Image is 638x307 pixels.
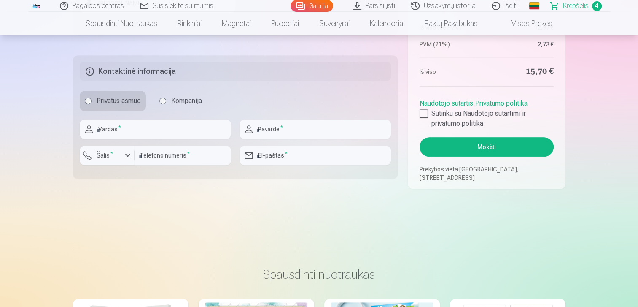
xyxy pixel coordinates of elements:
[475,99,528,107] a: Privatumo politika
[85,98,92,104] input: Privatus asmuo
[592,1,602,11] span: 4
[491,40,554,49] dd: 2,73 €
[261,12,309,35] a: Puodeliai
[360,12,415,35] a: Kalendoriai
[80,146,135,165] button: Šalis*
[75,12,167,35] a: Spausdinti nuotraukas
[420,165,553,182] p: Prekybos vieta [GEOGRAPHIC_DATA], [STREET_ADDRESS]
[93,151,116,160] label: Šalis
[80,267,559,282] h3: Spausdinti nuotraukas
[309,12,360,35] a: Suvenyrai
[415,12,488,35] a: Raktų pakabukas
[420,40,482,49] dt: PVM (21%)
[80,62,391,81] h5: Kontaktinė informacija
[420,99,473,107] a: Naudotojo sutartis
[159,98,166,104] input: Kompanija
[563,1,589,11] span: Krepšelis
[212,12,261,35] a: Magnetai
[167,12,212,35] a: Rinkiniai
[420,137,553,157] button: Mokėti
[80,91,146,111] label: Privatus asmuo
[488,12,563,35] a: Visos prekės
[154,91,207,111] label: Kompanija
[491,66,554,78] dd: 15,70 €
[420,66,482,78] dt: Iš viso
[420,109,553,129] label: Sutinku su Naudotojo sutartimi ir privatumo politika
[32,3,41,8] img: /fa2
[420,95,553,129] div: ,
